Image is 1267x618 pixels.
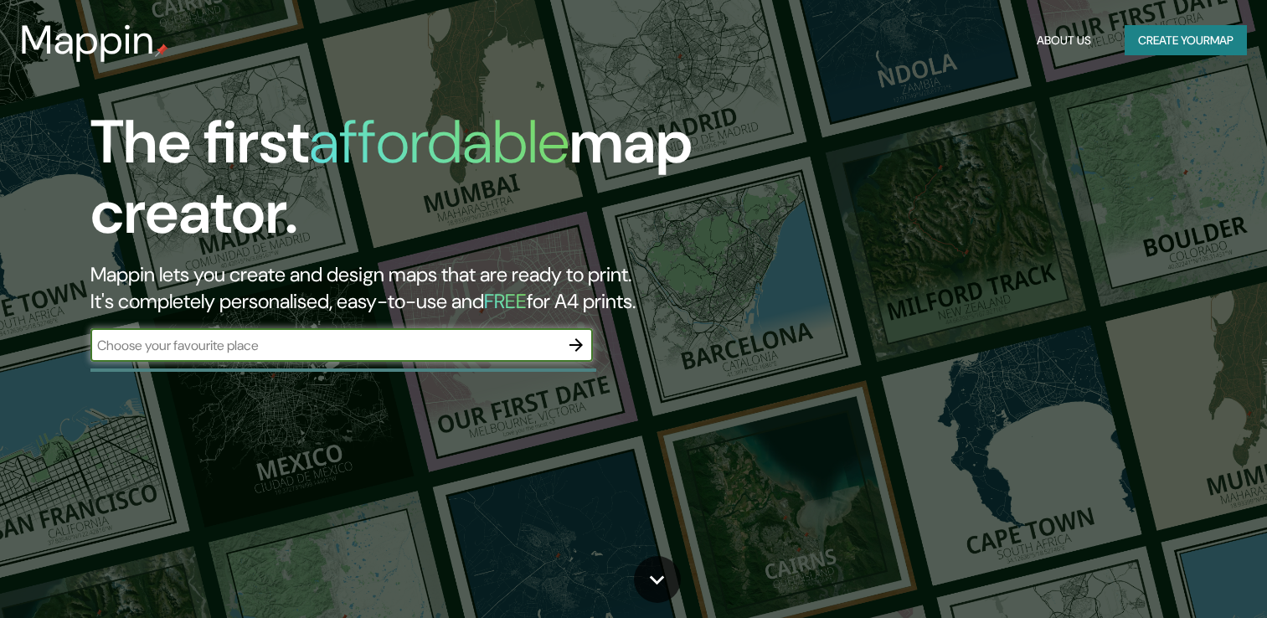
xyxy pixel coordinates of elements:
h5: FREE [484,288,527,314]
h1: The first map creator. [90,107,724,261]
button: Create yourmap [1125,25,1247,56]
img: mappin-pin [155,44,168,57]
h2: Mappin lets you create and design maps that are ready to print. It's completely personalised, eas... [90,261,724,315]
h1: affordable [309,103,569,181]
input: Choose your favourite place [90,336,559,355]
h3: Mappin [20,17,155,64]
button: About Us [1030,25,1098,56]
